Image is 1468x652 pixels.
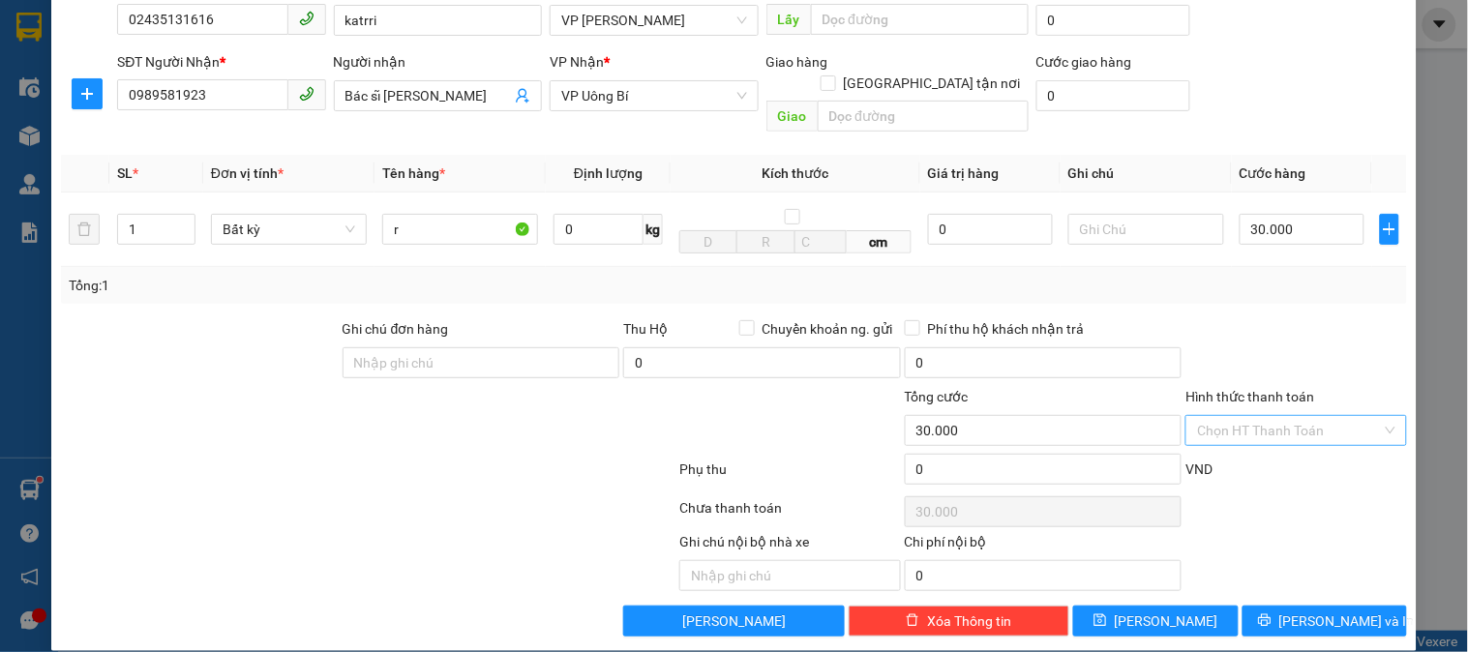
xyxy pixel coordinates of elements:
input: Ghi Chú [1068,214,1224,245]
input: Cước giao hàng [1036,80,1191,111]
span: Giá trị hàng [928,165,1000,181]
input: R [736,230,794,253]
input: Dọc đường [818,101,1029,132]
div: Ghi chú nội bộ nhà xe [679,531,900,560]
div: Chưa thanh toán [677,497,902,531]
label: Ghi chú đơn hàng [343,321,449,337]
span: phone [299,11,315,26]
strong: 0888 827 827 - 0848 827 827 [41,91,194,125]
div: Người nhận [334,51,542,73]
button: printer[PERSON_NAME] và In [1243,606,1407,637]
button: plus [72,78,103,109]
input: Nhập ghi chú [679,560,900,591]
span: Giao [766,101,818,132]
span: Gửi hàng Hạ Long: Hotline: [17,130,186,181]
span: kg [644,214,663,245]
button: save[PERSON_NAME] [1073,606,1238,637]
span: Đơn vị tính [211,165,284,181]
span: Lấy [766,4,811,35]
span: plus [1381,222,1398,237]
button: deleteXóa Thông tin [849,606,1069,637]
span: VND [1185,461,1213,477]
div: Phụ thu [677,459,902,492]
span: phone [299,86,315,102]
input: VD: Bàn, Ghế [382,214,538,245]
label: Cước giao hàng [1036,54,1132,70]
span: VP Nhận [550,54,604,70]
span: VP Dương Đình Nghệ [561,6,746,35]
div: Chi phí nội bộ [905,531,1183,560]
span: Cước hàng [1240,165,1306,181]
input: 0 [928,214,1053,245]
span: VP Uông Bí [561,81,746,110]
input: Dọc đường [811,4,1029,35]
button: plus [1380,214,1399,245]
span: Giao hàng [766,54,828,70]
span: plus [73,86,102,102]
span: delete [906,613,919,629]
input: D [679,230,737,253]
input: C [794,230,847,253]
button: delete [69,214,100,245]
span: [PERSON_NAME] [1115,610,1218,632]
span: Phí thu hộ khách nhận trả [920,318,1093,340]
span: Định lượng [574,165,643,181]
span: user-add [515,88,530,104]
span: save [1094,613,1107,629]
span: [PERSON_NAME] và In [1279,610,1415,632]
span: Gửi hàng [GEOGRAPHIC_DATA]: Hotline: [9,56,195,125]
input: Cước lấy hàng [1036,5,1191,36]
span: printer [1258,613,1272,629]
span: [GEOGRAPHIC_DATA] tận nơi [836,73,1029,94]
button: [PERSON_NAME] [623,606,844,637]
span: Chuyển khoản ng. gửi [755,318,901,340]
input: Ghi chú đơn hàng [343,347,620,378]
span: Thu Hộ [623,321,668,337]
span: Xóa Thông tin [927,610,1011,632]
strong: 024 3236 3236 - [10,74,195,107]
span: Tên hàng [382,165,445,181]
span: Bất kỳ [223,215,355,244]
span: cm [847,230,911,253]
span: SL [117,165,133,181]
label: Hình thức thanh toán [1185,389,1314,404]
span: Kích thước [762,165,828,181]
strong: Công ty TNHH Phúc Xuyên [20,10,182,51]
div: SĐT Người Nhận [117,51,325,73]
div: Tổng: 1 [69,275,568,296]
th: Ghi chú [1061,155,1232,193]
span: Tổng cước [905,389,969,404]
span: [PERSON_NAME] [682,610,786,632]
